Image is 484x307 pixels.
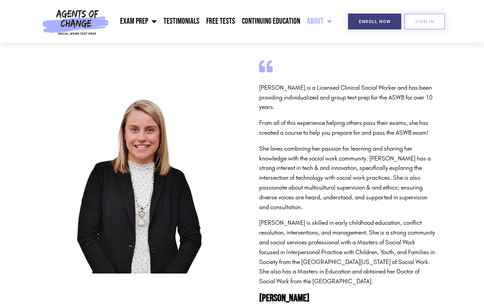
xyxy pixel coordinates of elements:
[259,293,435,303] h2: [PERSON_NAME]
[117,13,160,30] a: Exam Prep
[259,118,435,138] p: From all of this experience helping others pass their exams, she has created a course to help you...
[259,144,435,212] p: She loves combining her passion for learning and sharing her knowledge with the social work commu...
[203,13,238,30] a: Free Tests
[160,13,203,30] a: Testimonials
[404,14,445,29] a: SIGN IN
[359,19,390,24] span: Enroll Now
[304,13,335,30] a: About
[415,19,434,24] span: SIGN IN
[238,13,304,30] a: Continuing Education
[259,83,435,112] p: [PERSON_NAME] is a Licensed Clinical Social Worker and has been providing individualized and grou...
[348,14,401,29] a: Enroll Now
[259,218,435,286] p: [PERSON_NAME] is skilled in early childhood education, conflict resolution, interventions, and ma...
[112,13,335,30] nav: Menu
